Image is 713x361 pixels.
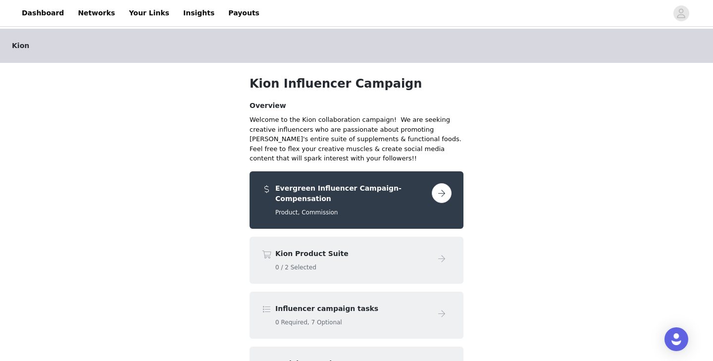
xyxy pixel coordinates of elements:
[250,115,463,144] p: Welcome to the Kion collaboration campaign! We are seeking creative influencers who are passionat...
[275,304,428,314] h4: Influencer campaign tasks
[275,208,428,217] h5: Product, Commission
[275,249,428,259] h4: Kion Product Suite
[664,327,688,351] div: Open Intercom Messenger
[250,171,463,229] div: Evergreen Influencer Campaign- Compensation
[123,2,175,24] a: Your Links
[16,2,70,24] a: Dashboard
[275,318,428,327] h5: 0 Required, 7 Optional
[72,2,121,24] a: Networks
[250,75,463,93] h1: Kion Influencer Campaign
[177,2,220,24] a: Insights
[250,101,463,111] h4: Overview
[12,41,29,51] span: Kion
[676,5,686,21] div: avatar
[275,263,428,272] h5: 0 / 2 Selected
[222,2,265,24] a: Payouts
[250,237,463,284] div: Kion Product Suite
[250,144,463,163] p: Feel free to flex your creative muscles & create social media content that will spark interest wi...
[250,292,463,339] div: Influencer campaign tasks
[275,183,428,204] h4: Evergreen Influencer Campaign- Compensation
